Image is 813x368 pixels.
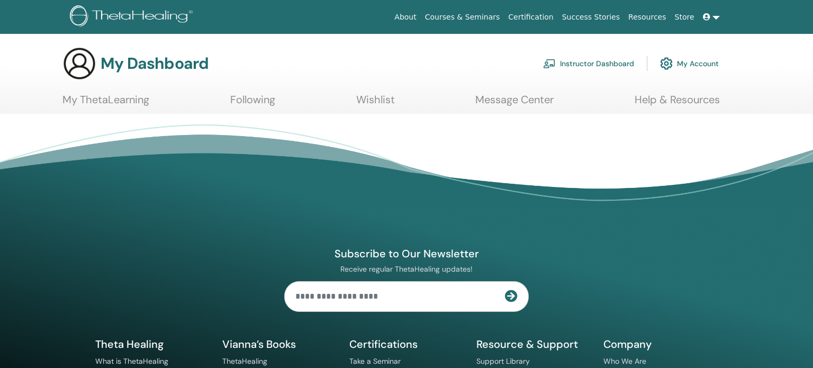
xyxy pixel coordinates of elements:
a: Help & Resources [635,93,720,114]
a: Message Center [475,93,554,114]
h5: Certifications [349,337,464,351]
a: Take a Seminar [349,356,401,366]
a: Certification [504,7,557,27]
a: My Account [660,52,719,75]
img: generic-user-icon.jpg [62,47,96,80]
a: What is ThetaHealing [95,356,168,366]
a: Courses & Seminars [421,7,504,27]
a: Resources [624,7,671,27]
a: Following [230,93,275,114]
p: Receive regular ThetaHealing updates! [284,264,529,274]
a: Instructor Dashboard [543,52,634,75]
h5: Resource & Support [476,337,591,351]
a: About [390,7,420,27]
img: logo.png [70,5,196,29]
h5: Vianna’s Books [222,337,337,351]
h3: My Dashboard [101,54,209,73]
a: My ThetaLearning [62,93,149,114]
img: chalkboard-teacher.svg [543,59,556,68]
a: Store [671,7,699,27]
a: Support Library [476,356,530,366]
a: Who We Are [603,356,646,366]
a: Wishlist [356,93,395,114]
h5: Theta Healing [95,337,210,351]
h5: Company [603,337,718,351]
a: ThetaHealing [222,356,267,366]
h4: Subscribe to Our Newsletter [284,247,529,261]
img: cog.svg [660,55,673,73]
a: Success Stories [558,7,624,27]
